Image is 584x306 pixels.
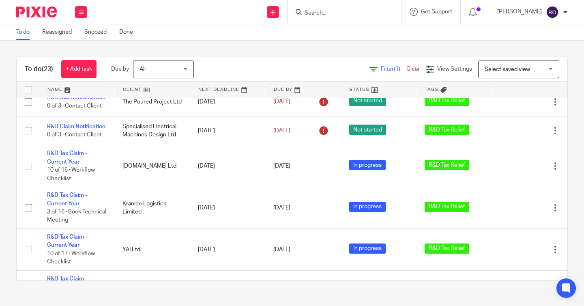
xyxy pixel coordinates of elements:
td: [DATE] [190,116,265,145]
img: Pixie [16,6,57,17]
a: To do [16,24,36,40]
span: 0 of 3 · Contact Client [47,103,102,109]
a: R&D Tax Claim - Current Year [47,192,87,206]
img: svg%3E [546,6,559,19]
span: R&D Tax Relief [425,202,469,212]
td: Kranlee Logistics Limited [114,187,190,229]
td: Specialised Electrical Machines Design Ltd [114,116,190,145]
td: The Poured Project Ltd [114,87,190,116]
p: [PERSON_NAME] [497,8,542,16]
span: 10 of 16 · Workflow Checklist [47,167,95,181]
span: In progress [349,160,386,170]
span: R&D Tax Relief [425,125,469,135]
span: [DATE] [273,128,290,134]
td: [DATE] [190,187,265,229]
a: R&D Tax Claim - Current Year [47,151,87,164]
span: [DATE] [273,205,290,211]
td: YAI Ltd [114,229,190,271]
span: 0 of 3 · Contact Client [47,132,102,138]
span: View Settings [437,66,472,72]
span: [DATE] [273,247,290,252]
span: In progress [349,244,386,254]
td: [DATE] [190,145,265,187]
a: Done [119,24,139,40]
span: R&D Tax Relief [425,244,469,254]
span: [DATE] [273,163,290,169]
span: Get Support [421,9,452,15]
a: R&D Claim Notification [47,124,105,129]
span: Tags [425,87,438,92]
span: Select saved view [485,67,530,72]
span: In progress [349,202,386,212]
td: [DATE] [190,87,265,116]
a: + Add task [61,60,97,78]
p: Due by [111,65,129,73]
span: 10 of 17 · Workflow Checklist [47,251,95,265]
span: (1) [394,66,400,72]
input: Search [304,10,377,17]
td: [DATE] [190,229,265,271]
span: R&D Tax Relief [425,160,469,170]
span: (23) [42,66,53,72]
span: R&D Tax Relief [425,96,469,106]
a: Snoozed [84,24,113,40]
a: R&D Tax Claim - Current Year [47,276,87,290]
span: All [140,67,146,72]
span: Not started [349,125,386,135]
td: [DOMAIN_NAME] Ltd [114,145,190,187]
span: Not started [349,96,386,106]
a: R&D Tax Claim - Current Year [47,234,87,248]
a: Reassigned [42,24,78,40]
a: Clear [406,66,420,72]
span: 3 of 16 · Book Technical Meeting [47,209,106,223]
span: Filter [381,66,406,72]
span: [DATE] [273,99,290,105]
h1: To do [25,65,53,73]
